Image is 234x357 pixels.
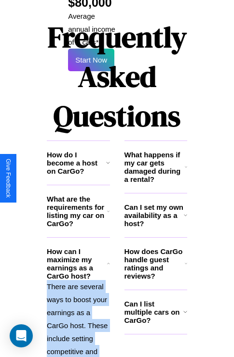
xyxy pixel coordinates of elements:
[68,49,114,71] button: Start Now
[47,195,107,228] h3: What are the requirements for listing my car on CarGo?
[47,247,107,280] h3: How can I maximize my earnings as a CarGo host?
[10,324,33,347] div: Open Intercom Messenger
[47,13,187,140] h1: Frequently Asked Questions
[68,10,117,49] p: Average annual income of 9 cars*
[124,247,185,280] h3: How does CarGo handle guest ratings and reviews?
[124,151,185,183] h3: What happens if my car gets damaged during a rental?
[47,151,106,175] h3: How do I become a host on CarGo?
[124,203,184,228] h3: Can I set my own availability as a host?
[124,300,183,324] h3: Can I list multiple cars on CarGo?
[5,159,12,198] div: Give Feedback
